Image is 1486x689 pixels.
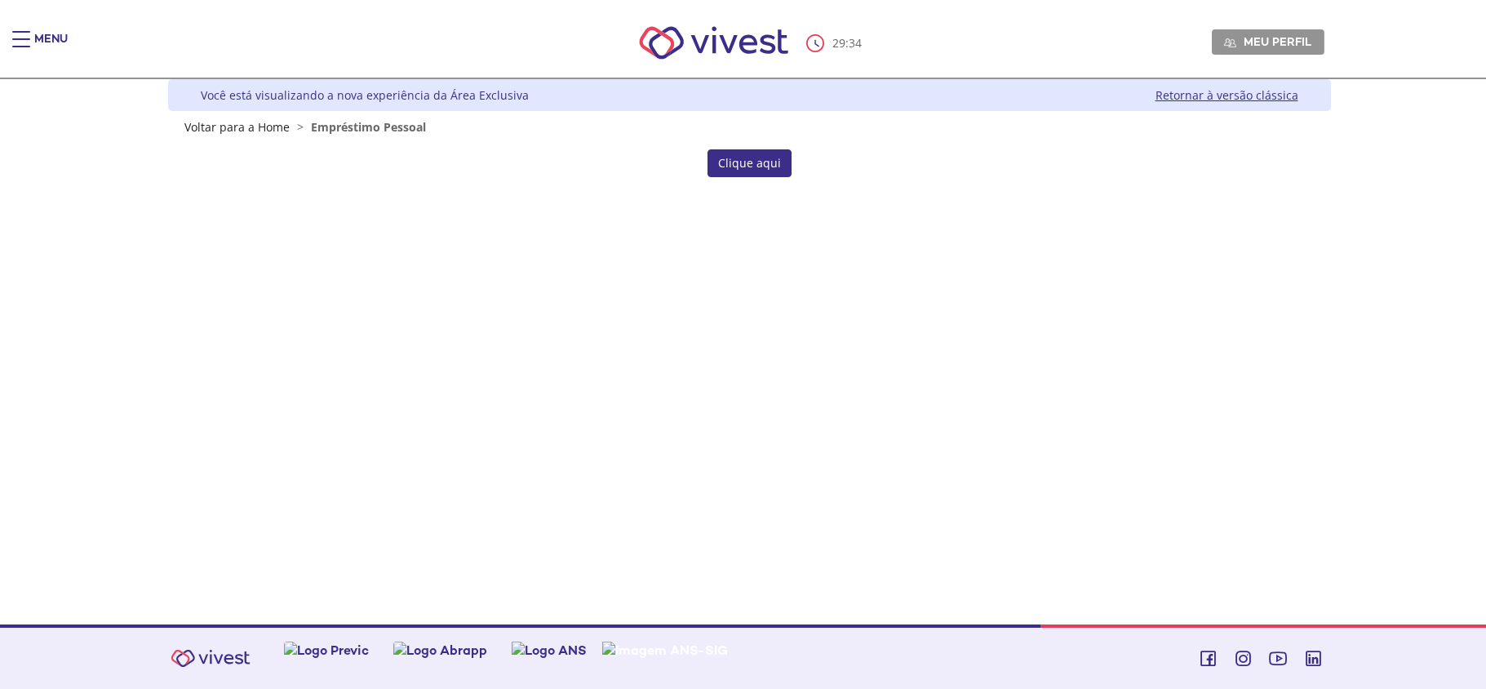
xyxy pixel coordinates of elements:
[1212,29,1324,54] a: Meu perfil
[34,31,68,64] div: Menu
[1244,34,1311,49] span: Meu perfil
[806,34,865,52] div: :
[311,119,426,135] span: Empréstimo Pessoal
[284,642,369,659] img: Logo Previc
[156,79,1331,625] div: Vivest
[184,119,290,135] a: Voltar para a Home
[832,35,845,51] span: 29
[512,642,587,659] img: Logo ANS
[849,35,862,51] span: 34
[162,640,259,677] img: Vivest
[708,149,792,177] a: Clique aqui
[621,8,806,78] img: Vivest
[201,87,529,103] div: Você está visualizando a nova experiência da Área Exclusiva
[1224,37,1236,49] img: Meu perfil
[264,149,1234,177] section: <span lang="pt-BR" dir="ltr">Empréstimos - Phoenix Finne</span>
[602,642,728,659] img: Imagem ANS-SIG
[1156,87,1298,103] a: Retornar à versão clássica
[393,642,487,659] img: Logo Abrapp
[293,119,308,135] span: >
